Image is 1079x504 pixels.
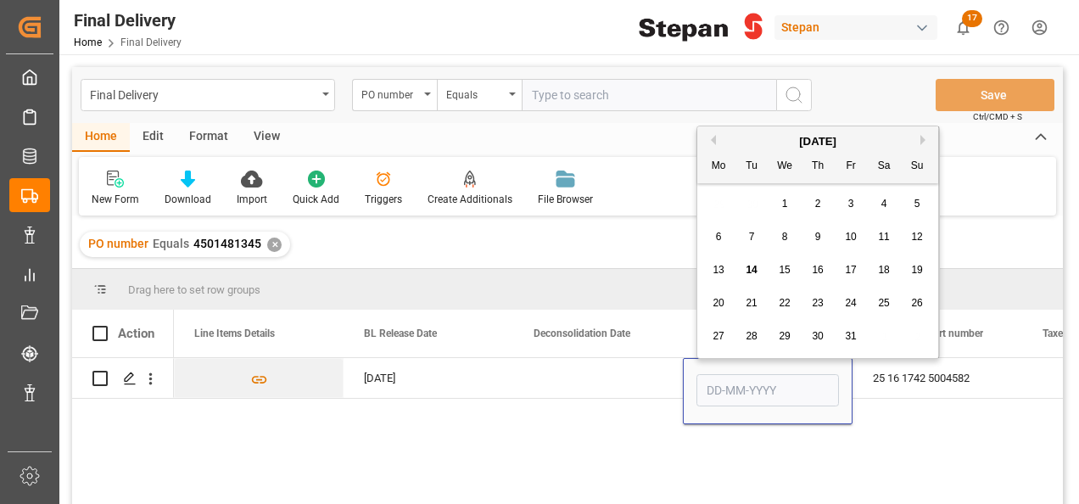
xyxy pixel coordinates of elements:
div: Choose Wednesday, October 29th, 2025 [774,326,796,347]
div: PO number [361,83,419,103]
span: Equals [153,237,189,250]
div: Choose Wednesday, October 8th, 2025 [774,227,796,248]
span: 30 [812,330,823,342]
div: Choose Saturday, October 18th, 2025 [874,260,895,281]
span: Drag here to set row groups [128,283,260,296]
div: Choose Saturday, October 11th, 2025 [874,227,895,248]
button: Next Month [920,135,931,145]
button: open menu [352,79,437,111]
div: Choose Saturday, October 4th, 2025 [874,193,895,215]
span: 14 [746,264,757,276]
div: Import [237,192,267,207]
span: 10 [845,231,856,243]
span: 17 [962,10,982,27]
div: Quick Add [293,192,339,207]
div: Action [118,326,154,341]
div: Download [165,192,211,207]
div: Choose Wednesday, October 22nd, 2025 [774,293,796,314]
div: [DATE] [344,358,513,398]
input: DD-MM-YYYY [696,374,839,406]
span: 16 [812,264,823,276]
span: 24 [845,297,856,309]
div: Choose Thursday, October 2nd, 2025 [808,193,829,215]
span: BL Release Date [364,328,437,339]
button: Save [936,79,1054,111]
img: Stepan_Company_logo.svg.png_1713531530.png [639,13,763,42]
div: Choose Sunday, October 5th, 2025 [907,193,928,215]
div: Edit [130,123,176,152]
span: 31 [845,330,856,342]
span: 27 [713,330,724,342]
span: 7 [749,231,755,243]
span: 26 [911,297,922,309]
span: 2 [815,198,821,210]
div: New Form [92,192,139,207]
span: 11 [878,231,889,243]
button: open menu [81,79,335,111]
div: View [241,123,293,152]
button: Help Center [982,8,1020,47]
div: Choose Thursday, October 9th, 2025 [808,227,829,248]
button: show 17 new notifications [944,8,982,47]
div: Mo [708,156,730,177]
span: 13 [713,264,724,276]
span: 12 [911,231,922,243]
span: 17 [845,264,856,276]
div: Choose Monday, October 6th, 2025 [708,227,730,248]
a: Home [74,36,102,48]
button: search button [776,79,812,111]
span: 22 [779,297,790,309]
div: Fr [841,156,862,177]
div: Choose Friday, October 10th, 2025 [841,227,862,248]
button: Stepan [774,11,944,43]
div: Press SPACE to select this row. [72,358,174,399]
div: Choose Monday, October 27th, 2025 [708,326,730,347]
span: Line Items Details [194,328,275,339]
div: [DATE] [697,133,938,150]
div: Choose Friday, October 24th, 2025 [841,293,862,314]
div: Choose Sunday, October 12th, 2025 [907,227,928,248]
div: Choose Thursday, October 16th, 2025 [808,260,829,281]
input: Type to search [522,79,776,111]
div: Choose Thursday, October 23rd, 2025 [808,293,829,314]
span: 8 [782,231,788,243]
div: Choose Tuesday, October 7th, 2025 [741,227,763,248]
div: Final Delivery [74,8,182,33]
div: Home [72,123,130,152]
div: Choose Sunday, October 26th, 2025 [907,293,928,314]
span: PO number [88,237,148,250]
div: We [774,156,796,177]
span: 4501481345 [193,237,261,250]
div: ✕ [267,238,282,252]
div: Triggers [365,192,402,207]
div: Final Delivery [90,83,316,104]
div: Stepan [774,15,937,40]
button: Previous Month [706,135,716,145]
span: 25 [878,297,889,309]
div: Choose Friday, October 3rd, 2025 [841,193,862,215]
span: 1 [782,198,788,210]
span: 29 [779,330,790,342]
span: 5 [914,198,920,210]
div: Th [808,156,829,177]
span: 6 [716,231,722,243]
span: 19 [911,264,922,276]
span: 20 [713,297,724,309]
div: Equals [446,83,504,103]
span: 4 [881,198,887,210]
span: 21 [746,297,757,309]
div: Choose Tuesday, October 28th, 2025 [741,326,763,347]
button: open menu [437,79,522,111]
span: Deconsolidation Date [534,328,630,339]
div: Choose Tuesday, October 14th, 2025 [741,260,763,281]
div: month 2025-10 [702,188,934,353]
div: Format [176,123,241,152]
div: Su [907,156,928,177]
div: Choose Saturday, October 25th, 2025 [874,293,895,314]
span: Ctrl/CMD + S [973,110,1022,123]
div: Choose Sunday, October 19th, 2025 [907,260,928,281]
span: 15 [779,264,790,276]
div: Choose Thursday, October 30th, 2025 [808,326,829,347]
div: Choose Wednesday, October 1st, 2025 [774,193,796,215]
div: Choose Monday, October 13th, 2025 [708,260,730,281]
